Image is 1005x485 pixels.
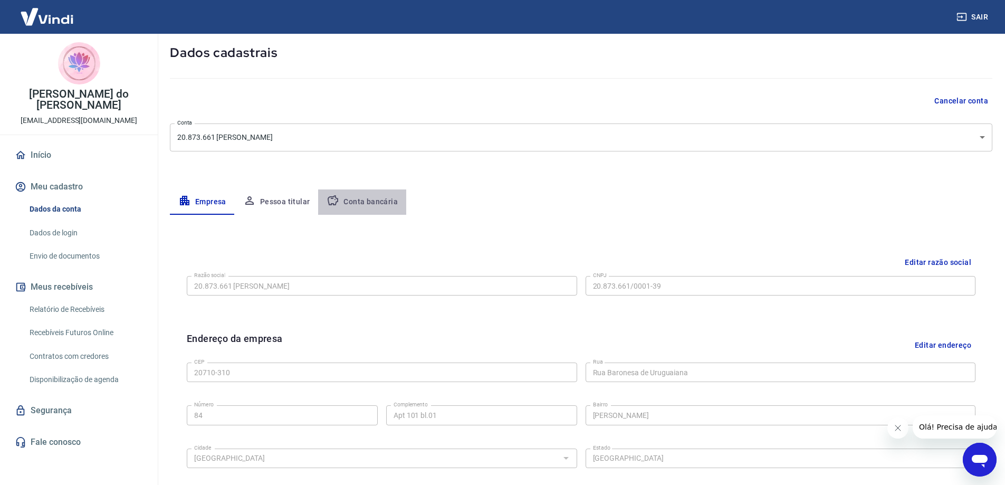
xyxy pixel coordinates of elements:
[593,358,603,366] label: Rua
[190,452,557,465] input: Digite aqui algumas palavras para buscar a cidade
[25,222,145,244] a: Dados de login
[593,401,608,408] label: Bairro
[13,175,145,198] button: Meu cadastro
[187,331,283,358] h6: Endereço da empresa
[170,44,992,61] h5: Dados cadastrais
[394,401,428,408] label: Complemento
[194,271,225,279] label: Razão social
[25,245,145,267] a: Envio de documentos
[194,444,211,452] label: Cidade
[235,189,319,215] button: Pessoa titular
[177,119,192,127] label: Conta
[13,275,145,299] button: Meus recebíveis
[887,417,908,439] iframe: Fechar mensagem
[13,1,81,33] img: Vindi
[25,346,145,367] a: Contratos com credores
[25,369,145,391] a: Disponibilização de agenda
[954,7,992,27] button: Sair
[13,399,145,422] a: Segurança
[930,91,992,111] button: Cancelar conta
[25,322,145,344] a: Recebíveis Futuros Online
[13,431,145,454] a: Fale conosco
[911,331,975,358] button: Editar endereço
[170,123,992,151] div: 20.873.661 [PERSON_NAME]
[13,144,145,167] a: Início
[901,253,975,272] button: Editar razão social
[170,189,235,215] button: Empresa
[25,198,145,220] a: Dados da conta
[963,443,997,477] iframe: Botão para abrir a janela de mensagens
[318,189,406,215] button: Conta bancária
[25,299,145,320] a: Relatório de Recebíveis
[194,401,214,408] label: Número
[913,415,997,439] iframe: Mensagem da empresa
[58,42,100,84] img: 1989e40f-63a5-4929-bcb6-d94be8816988.jpeg
[8,89,149,111] p: [PERSON_NAME] do [PERSON_NAME]
[593,444,610,452] label: Estado
[21,115,137,126] p: [EMAIL_ADDRESS][DOMAIN_NAME]
[194,358,204,366] label: CEP
[6,7,89,16] span: Olá! Precisa de ajuda?
[593,271,607,279] label: CNPJ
